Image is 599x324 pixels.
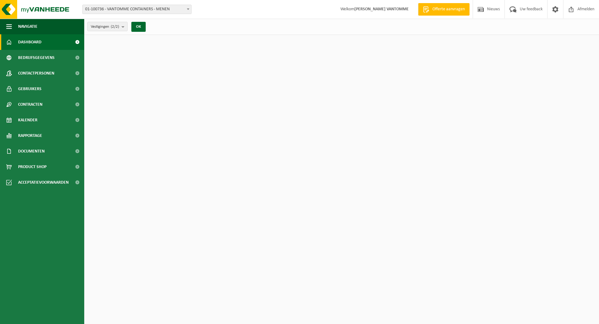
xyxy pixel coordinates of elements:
[18,34,41,50] span: Dashboard
[418,3,470,16] a: Offerte aanvragen
[82,5,192,14] span: 01-100736 - VANTOMME CONTAINERS - MENEN
[18,175,69,190] span: Acceptatievoorwaarden
[131,22,146,32] button: OK
[91,22,119,31] span: Vestigingen
[18,19,37,34] span: Navigatie
[18,50,55,65] span: Bedrijfsgegevens
[18,128,42,143] span: Rapportage
[18,97,42,112] span: Contracten
[431,6,466,12] span: Offerte aanvragen
[18,65,54,81] span: Contactpersonen
[18,81,41,97] span: Gebruikers
[354,7,409,12] strong: [PERSON_NAME] VANTOMME
[83,5,191,14] span: 01-100736 - VANTOMME CONTAINERS - MENEN
[18,143,45,159] span: Documenten
[18,112,37,128] span: Kalender
[18,159,46,175] span: Product Shop
[111,25,119,29] count: (2/2)
[87,22,128,31] button: Vestigingen(2/2)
